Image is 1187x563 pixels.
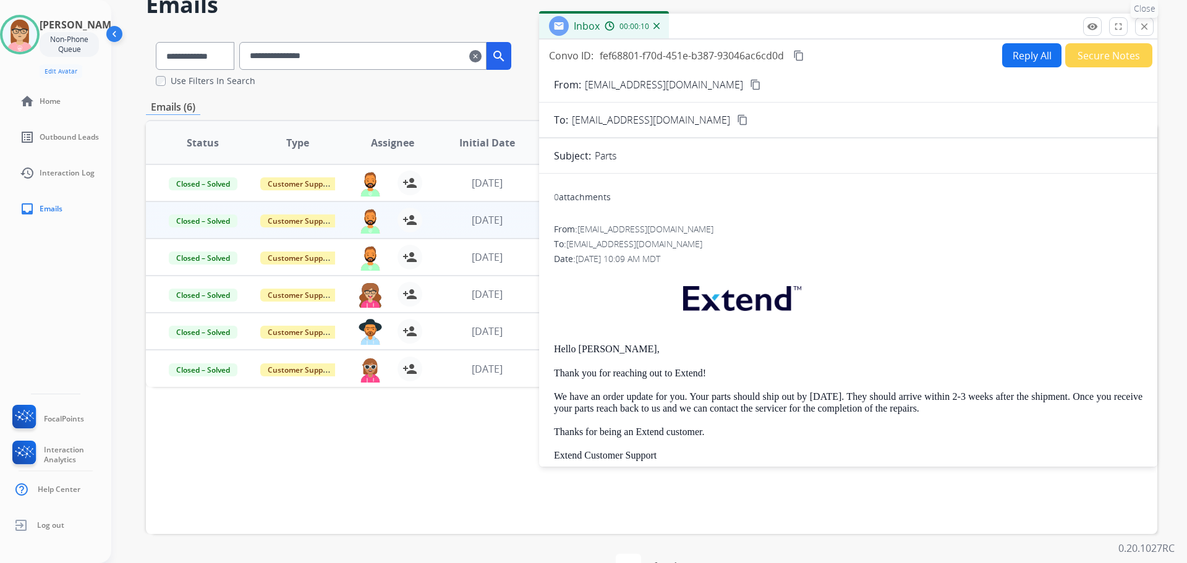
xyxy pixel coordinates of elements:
mat-icon: fullscreen [1113,21,1124,32]
span: Home [40,96,61,106]
mat-icon: content_copy [737,114,748,125]
span: [DATE] [472,324,503,338]
span: Inbox [574,19,600,33]
span: [DATE] [472,287,503,301]
span: Customer Support [260,326,341,339]
div: attachments [554,191,611,203]
mat-icon: person_add [402,250,417,265]
img: agent-avatar [358,282,383,308]
span: [DATE] 10:09 AM MDT [576,253,660,265]
span: 0 [554,191,559,203]
mat-icon: history [20,166,35,180]
span: 00:00:10 [619,22,649,32]
span: Customer Support [260,177,341,190]
mat-icon: person_add [402,362,417,376]
p: Thank you for reaching out to Extend! [554,368,1142,379]
span: FocalPoints [44,414,84,424]
mat-icon: person_add [402,176,417,190]
mat-icon: person_add [402,324,417,339]
p: Parts [595,148,616,163]
img: agent-avatar [358,319,383,345]
mat-icon: content_copy [793,50,804,61]
h3: [PERSON_NAME] [40,17,120,32]
p: Emails (6) [146,99,200,115]
mat-icon: content_copy [750,79,761,90]
span: [EMAIL_ADDRESS][DOMAIN_NAME] [577,223,713,235]
mat-icon: close [1139,21,1150,32]
span: Initial Date [459,135,515,150]
span: Closed – Solved [169,363,237,376]
p: 0.20.1027RC [1118,541,1175,556]
mat-icon: person_add [402,287,417,302]
p: To: [554,112,568,127]
mat-icon: person_add [402,213,417,227]
mat-icon: home [20,94,35,109]
div: Date: [554,253,1142,265]
span: Customer Support [260,214,341,227]
p: Subject: [554,148,591,163]
span: [DATE] [472,176,503,190]
button: Secure Notes [1065,43,1152,67]
span: Status [187,135,219,150]
a: FocalPoints [10,405,84,433]
span: [EMAIL_ADDRESS][DOMAIN_NAME] [566,238,702,250]
span: Emails [40,204,62,214]
p: Convo ID: [549,48,593,63]
span: Interaction Log [40,168,95,178]
img: agent-avatar [358,208,383,234]
span: Outbound Leads [40,132,99,142]
img: extend.png [668,271,814,320]
span: [DATE] [472,213,503,227]
p: [EMAIL_ADDRESS][DOMAIN_NAME] [585,77,743,92]
mat-icon: remove_red_eye [1087,21,1098,32]
img: agent-avatar [358,171,383,197]
p: From: [554,77,581,92]
span: Interaction Analytics [44,445,111,465]
button: Reply All [1002,43,1061,67]
span: Customer Support [260,363,341,376]
span: Type [286,135,309,150]
mat-icon: inbox [20,201,35,216]
span: Log out [37,520,64,530]
div: Non-Phone Queue [40,32,99,57]
p: We have an order update for you. Your parts should ship out by [DATE]. They should arrive within ... [554,391,1142,414]
a: Interaction Analytics [10,441,111,469]
img: avatar [2,17,37,52]
div: To: [554,238,1142,250]
label: Use Filters In Search [171,75,255,87]
p: Thanks for being an Extend customer. [554,426,1142,438]
span: fef68801-f70d-451e-b387-93046ac6cd0d [600,49,784,62]
span: Closed – Solved [169,177,237,190]
button: Edit Avatar [40,64,82,78]
button: Close [1135,17,1154,36]
span: Help Center [38,485,80,494]
span: Assignee [371,135,414,150]
span: Closed – Solved [169,252,237,265]
span: [EMAIL_ADDRESS][DOMAIN_NAME] [572,112,730,127]
span: Closed – Solved [169,214,237,227]
span: Customer Support [260,252,341,265]
span: Closed – Solved [169,289,237,302]
p: Hello [PERSON_NAME], [554,344,1142,355]
span: [DATE] [472,250,503,264]
img: agent-avatar [358,245,383,271]
mat-icon: search [491,49,506,64]
span: Customer Support [260,289,341,302]
mat-icon: clear [469,49,482,64]
img: agent-avatar [358,357,383,383]
span: [DATE] [472,362,503,376]
p: Extend Customer Support [554,450,1142,461]
mat-icon: list_alt [20,130,35,145]
div: From: [554,223,1142,235]
span: Closed – Solved [169,326,237,339]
